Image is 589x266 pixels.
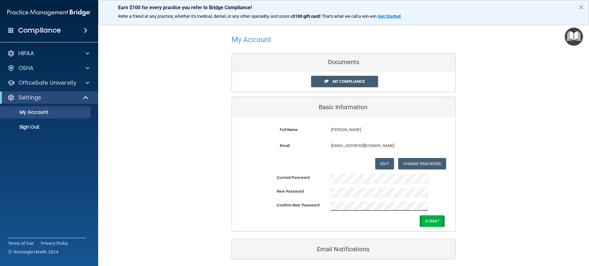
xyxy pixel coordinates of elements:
span: My Compliance [333,79,365,84]
button: Close [578,2,584,12]
a: OSHA [7,64,89,72]
button: Change Password [398,158,446,169]
a: Email Notifications [237,242,451,256]
span: ! That's what we call a win-win. [320,14,378,19]
b: Confirm New Password [277,203,319,207]
a: OfficeSafe University [7,79,89,87]
h5: Email Notifications [237,246,432,253]
p: Earn $100 for every practice you refer to Bridge Compliance! [118,5,569,10]
p: Settings [18,94,41,101]
button: Edit [375,158,394,169]
h4: Compliance [18,26,61,35]
button: Open Resource Center [565,28,583,46]
b: New Password [277,189,304,194]
h4: My Account [232,36,271,44]
button: Submit [420,215,445,227]
a: Settings [7,94,89,101]
p: My Account [4,109,88,115]
b: Current Password [277,175,310,180]
div: Documents [232,53,455,71]
a: HIPAA [7,50,89,57]
a: Terms of Use [8,240,33,246]
p: Sign Out [4,124,88,130]
h5: Basic Information [237,104,432,110]
b: Full Name [280,127,298,132]
p: [EMAIL_ADDRESS][DOMAIN_NAME] [331,142,424,149]
a: Basic Information [237,100,451,114]
p: OSHA [18,64,34,72]
span: Ⓒ Rectangle Health 2024 [8,249,58,255]
strong: $100 gift card [293,14,320,19]
span: Refer a friend at any practice, whether it's medical, dental, or any other speciality, and score a [118,14,293,19]
p: [PERSON_NAME] [331,126,424,133]
strong: Get Started [378,14,401,19]
a: Get Started [378,14,402,19]
img: PMB logo [7,6,91,19]
p: OfficeSafe University [18,79,76,87]
b: Email [280,143,290,148]
p: HIPAA [18,50,34,57]
a: Privacy Policy [41,240,68,246]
